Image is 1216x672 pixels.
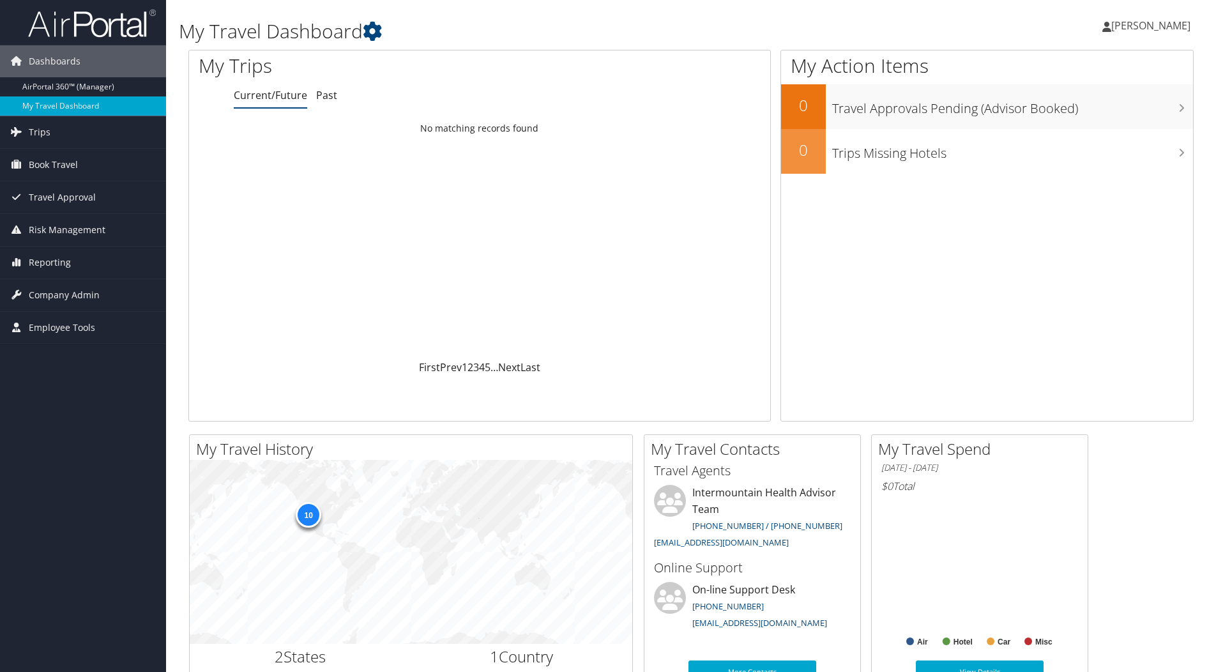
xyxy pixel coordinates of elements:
li: Intermountain Health Advisor Team [648,485,857,553]
h6: Total [881,479,1078,493]
a: Current/Future [234,88,307,102]
h3: Travel Approvals Pending (Advisor Booked) [832,93,1193,118]
a: [PHONE_NUMBER] / [PHONE_NUMBER] [692,520,842,531]
span: Trips [29,116,50,148]
text: Hotel [954,638,973,646]
span: Employee Tools [29,312,95,344]
span: 1 [490,646,499,667]
h2: My Travel History [196,438,632,460]
h1: My Travel Dashboard [179,18,862,45]
h6: [DATE] - [DATE] [881,462,1078,474]
h2: 0 [781,95,826,116]
h2: My Travel Contacts [651,438,860,460]
h2: My Travel Spend [878,438,1088,460]
a: [PHONE_NUMBER] [692,600,764,612]
text: Misc [1035,638,1053,646]
a: [PERSON_NAME] [1102,6,1203,45]
h2: 0 [781,139,826,161]
a: 4 [479,360,485,374]
a: First [419,360,440,374]
span: Risk Management [29,214,105,246]
h3: Trips Missing Hotels [832,138,1193,162]
h3: Travel Agents [654,462,851,480]
td: No matching records found [189,117,770,140]
span: Company Admin [29,279,100,311]
span: Dashboards [29,45,80,77]
a: 0Trips Missing Hotels [781,129,1193,174]
div: 10 [296,502,321,528]
a: [EMAIL_ADDRESS][DOMAIN_NAME] [654,537,789,548]
a: Past [316,88,337,102]
a: Next [498,360,521,374]
h3: Online Support [654,559,851,577]
a: 1 [462,360,467,374]
text: Air [917,638,928,646]
span: $0 [881,479,893,493]
img: airportal-logo.png [28,8,156,38]
span: Book Travel [29,149,78,181]
span: Travel Approval [29,181,96,213]
span: … [490,360,498,374]
a: 3 [473,360,479,374]
text: Car [998,638,1010,646]
h2: States [199,646,402,668]
a: 0Travel Approvals Pending (Advisor Booked) [781,84,1193,129]
span: Reporting [29,247,71,279]
a: Prev [440,360,462,374]
a: 2 [467,360,473,374]
span: [PERSON_NAME] [1111,19,1190,33]
h2: Country [421,646,623,668]
a: Last [521,360,540,374]
a: [EMAIL_ADDRESS][DOMAIN_NAME] [692,617,827,629]
a: 5 [485,360,490,374]
span: 2 [275,646,284,667]
li: On-line Support Desk [648,582,857,634]
h1: My Action Items [781,52,1193,79]
h1: My Trips [199,52,519,79]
